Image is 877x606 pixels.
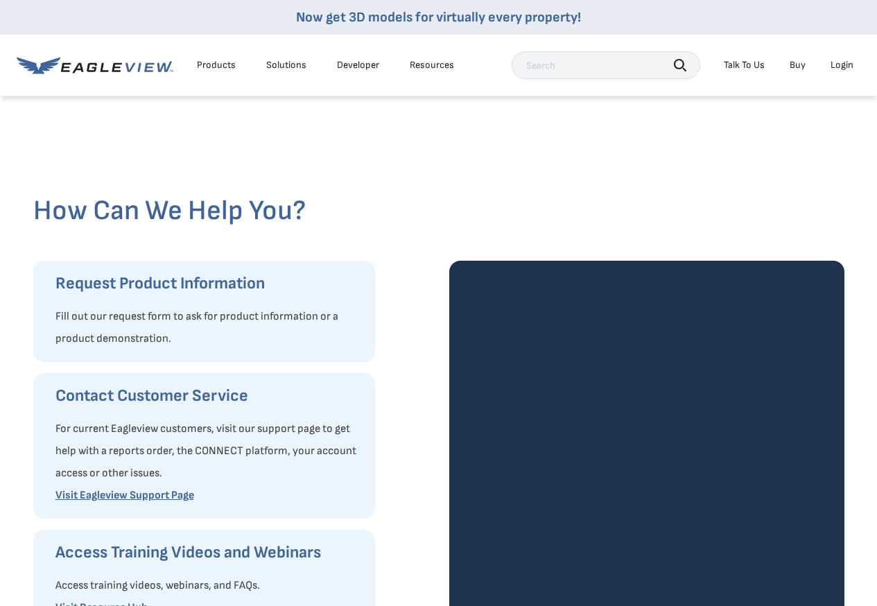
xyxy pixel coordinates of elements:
[410,59,454,71] div: Resources
[55,418,361,485] p: For current Eagleview customers, visit our support page to get help with a reports order, the CON...
[831,59,853,71] div: Login
[790,59,806,71] a: Buy
[266,59,306,71] div: Solutions
[55,575,361,597] p: Access training videos, webinars, and FAQs.
[55,489,194,502] a: Visit Eagleview Support Page
[724,59,765,71] div: Talk To Us
[512,51,700,79] input: Search
[197,59,236,71] div: Products
[55,272,361,295] h3: Request Product Information
[55,542,361,564] h3: Access Training Videos and Webinars
[296,9,581,26] a: Now get 3D models for virtually every property!
[337,59,379,71] a: Developer
[55,385,361,407] h3: Contact Customer Service
[55,306,361,350] p: Fill out our request form to ask for product information or a product demonstration.
[33,194,844,227] h2: How Can We Help You?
